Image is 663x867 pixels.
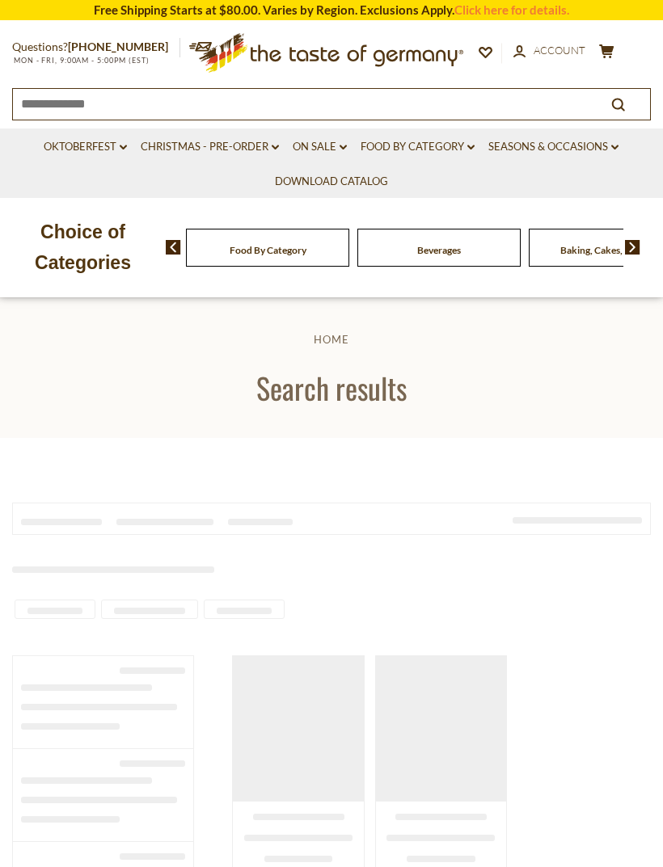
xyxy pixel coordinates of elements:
a: Christmas - PRE-ORDER [141,138,279,156]
a: Oktoberfest [44,138,127,156]
span: MON - FRI, 9:00AM - 5:00PM (EST) [12,56,150,65]
a: Click here for details. [454,2,569,17]
a: Beverages [417,244,461,256]
a: Baking, Cakes, Desserts [560,244,661,256]
a: Food By Category [230,244,306,256]
a: [PHONE_NUMBER] [68,40,168,53]
span: Account [534,44,585,57]
a: Seasons & Occasions [488,138,619,156]
a: Home [314,333,349,346]
a: Account [513,42,585,60]
p: Questions? [12,37,180,57]
h1: Search results [50,369,613,406]
a: Download Catalog [275,173,388,191]
img: previous arrow [166,240,181,255]
a: Food By Category [361,138,475,156]
a: On Sale [293,138,347,156]
img: next arrow [625,240,640,255]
